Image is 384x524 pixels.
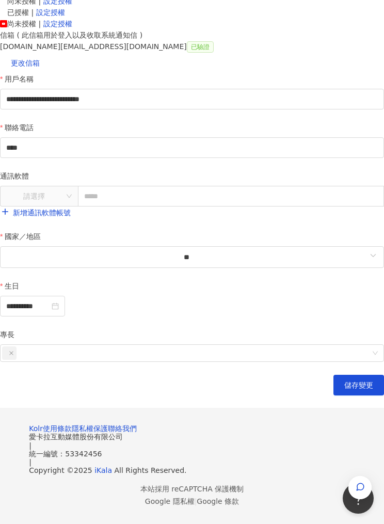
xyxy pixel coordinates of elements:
span: | [195,497,197,505]
div: Copyright © 2025 All Rights Reserved. [29,466,355,474]
a: iKala [94,466,112,474]
div: 愛卡拉互動媒體股份有限公司 [29,433,355,441]
div: 統一編號：53342456 [29,450,355,458]
span: 已驗證 [187,41,214,53]
span: | [29,441,31,450]
span: 本站採用 reCAPTCHA 保護機制 [140,483,244,507]
a: Google 條款 [197,497,239,505]
span: close [9,351,14,356]
a: 隱私權保護 [72,424,108,433]
a: Google 隱私權 [145,497,195,505]
a: 聯絡我們 [108,424,137,433]
a: Kolr [29,424,43,433]
a: 設定授權 [43,20,72,28]
a: 使用條款 [43,424,72,433]
iframe: Help Scout Beacon - Open [343,483,374,514]
span: 更改信箱 [11,59,40,67]
input: 生日 [6,300,50,312]
button: 儲存變更 [333,375,384,395]
span: 儲存變更 [344,381,373,389]
a: 設定授權 [36,8,65,17]
span: | [29,458,31,466]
